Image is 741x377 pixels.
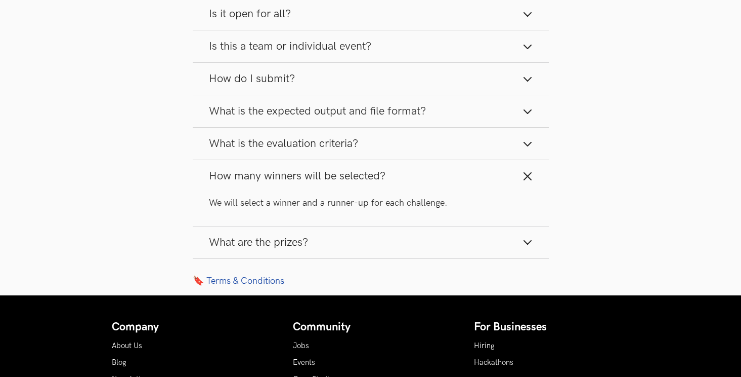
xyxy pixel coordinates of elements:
[474,358,513,367] a: Hackathons
[193,192,549,225] div: How many winners will be selected?
[193,63,549,95] button: How do I submit?
[209,40,371,53] span: Is this a team or individual event?
[112,358,126,367] a: Blog
[474,321,630,334] h4: For Businesses
[209,72,295,86] span: How do I submit?
[209,169,385,183] span: How many winners will be selected?
[193,128,549,160] button: What is the evaluation criteria?
[209,236,308,249] span: What are the prizes?
[193,95,549,127] button: What is the expected output and file format?
[209,104,426,118] span: What is the expected output and file format?
[193,227,549,258] button: What are the prizes?
[112,321,268,334] h4: Company
[293,358,315,367] a: Events
[209,197,533,209] p: We will select a winner and a runner-up for each challenge.
[474,342,495,350] a: Hiring
[193,275,549,286] a: 🔖 Terms & Conditions
[193,160,549,192] button: How many winners will be selected?
[209,137,358,150] span: What is the evaluation criteria?
[209,7,291,21] span: Is it open for all?
[193,30,549,62] button: Is this a team or individual event?
[293,321,449,334] h4: Community
[293,342,309,350] a: Jobs
[112,342,142,350] a: About Us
